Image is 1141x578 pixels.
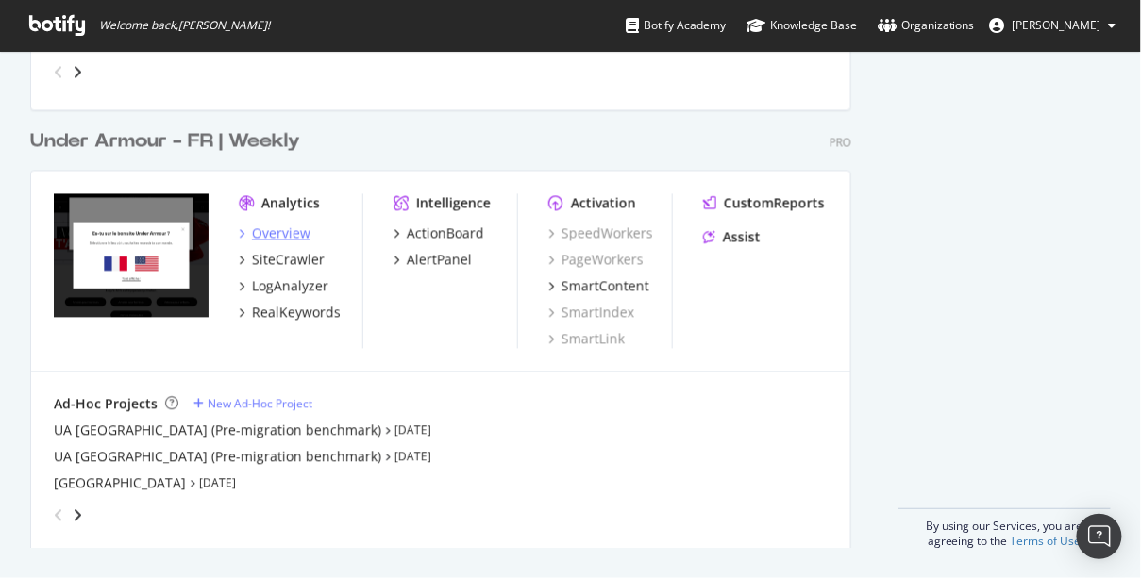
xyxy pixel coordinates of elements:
[30,128,308,156] a: Under Armour - FR | Weekly
[571,194,636,213] div: Activation
[548,330,625,349] a: SmartLink
[261,194,320,213] div: Analytics
[830,135,851,151] div: Pro
[239,224,310,243] a: Overview
[416,194,491,213] div: Intelligence
[239,277,328,296] a: LogAnalyzer
[878,16,975,35] div: Organizations
[724,194,825,213] div: CustomReports
[46,501,71,531] div: angle-left
[548,224,653,243] a: SpeedWorkers
[626,16,726,35] div: Botify Academy
[548,277,649,296] a: SmartContent
[703,194,825,213] a: CustomReports
[54,474,186,493] a: [GEOGRAPHIC_DATA]
[975,10,1132,41] button: [PERSON_NAME]
[54,395,158,414] div: Ad-Hoc Projects
[71,63,84,82] div: angle-right
[723,228,761,247] div: Assist
[71,506,84,525] div: angle-right
[30,128,300,156] div: Under Armour - FR | Weekly
[1013,17,1101,33] span: Sandra Drevet
[703,228,761,247] a: Assist
[193,396,312,412] a: New Ad-Hoc Project
[394,422,431,438] a: [DATE]
[548,304,634,322] a: SmartIndex
[1011,533,1082,549] a: Terms of Use
[394,251,472,270] a: AlertPanel
[239,251,325,270] a: SiteCrawler
[54,194,209,318] img: www.underarmour.fr
[562,277,649,296] div: SmartContent
[54,421,381,440] a: UA [GEOGRAPHIC_DATA] (Pre-migration benchmark)
[252,304,341,322] div: RealKeywords
[46,58,71,88] div: angle-left
[239,304,341,322] a: RealKeywords
[252,277,328,296] div: LogAnalyzer
[548,251,644,270] a: PageWorkers
[407,251,472,270] div: AlertPanel
[394,224,484,243] a: ActionBoard
[394,449,431,465] a: [DATE]
[1077,514,1122,559] div: Open Intercom Messenger
[199,475,236,491] a: [DATE]
[252,224,310,243] div: Overview
[747,16,857,35] div: Knowledge Base
[898,508,1111,549] div: By using our Services, you are agreeing to the
[208,396,312,412] div: New Ad-Hoc Project
[407,224,484,243] div: ActionBoard
[54,448,381,467] a: UA [GEOGRAPHIC_DATA] (Pre-migration benchmark)
[252,251,325,270] div: SiteCrawler
[99,18,270,33] span: Welcome back, [PERSON_NAME] !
